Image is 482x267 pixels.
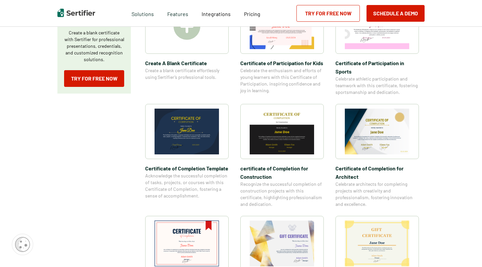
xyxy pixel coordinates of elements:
a: Certificate of Completion TemplateCertificate of Completion TemplateAcknowledge the successful co... [145,104,229,208]
span: Certificate of Completion​ for Architect [335,164,419,181]
a: certificate of Completion for Constructioncertificate of Completion for ConstructionRecognize the... [240,104,324,208]
span: Solutions [132,9,154,17]
button: Schedule a Demo [367,5,425,22]
span: Pricing [244,11,260,17]
a: Pricing [244,9,260,17]
p: Create a blank certificate with Sertifier for professional presentations, credentials, and custom... [64,29,124,63]
span: Recognize the successful completion of construction projects with this certificate, highlighting ... [240,181,324,208]
span: certificate of Completion for Construction [240,164,324,181]
span: Create a blank certificate effortlessly using Sertifier’s professional tools. [145,67,229,81]
span: Celebrate architects for completing projects with creativity and professionalism, fostering innov... [335,181,419,208]
span: Certificate of Completion Template [145,164,229,172]
img: Gift Certificate​ for Hotels [250,221,314,266]
img: Certificate of Completion​ for Architect [345,109,410,154]
img: Gift Certificate​ for Travel [345,221,410,266]
span: Certificate of Participation in Sports [335,59,419,76]
iframe: Chat Widget [449,235,482,267]
span: Celebrate athletic participation and teamwork with this certificate, fostering sportsmanship and ... [335,76,419,96]
img: Sertifier | Digital Credentialing Platform [57,9,95,17]
span: Certificate of Participation for Kids​ [240,59,324,67]
img: Cookie Popup Icon [15,237,30,252]
a: Try for Free Now [296,5,360,22]
img: Certificate of Completion Template [155,109,219,154]
span: Create A Blank Certificate [145,59,229,67]
img: Certificate of Completion​ for Internships [155,221,219,266]
a: Integrations [202,9,231,17]
span: Features [167,9,188,17]
span: Celebrate the enthusiasm and efforts of young learners with this Certificate of Participation, in... [240,67,324,94]
a: Try for Free Now [64,70,124,87]
span: Acknowledge the successful completion of tasks, projects, or courses with this Certificate of Com... [145,172,229,199]
img: certificate of Completion for Construction [250,109,314,154]
span: Integrations [202,11,231,17]
a: Certificate of Completion​ for ArchitectCertificate of Completion​ for ArchitectCelebrate archite... [335,104,419,208]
